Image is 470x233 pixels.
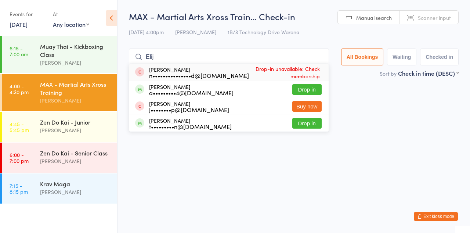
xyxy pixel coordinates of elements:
[10,8,46,20] div: Events for
[149,118,232,129] div: [PERSON_NAME]
[129,28,164,36] span: [DATE] 4:00pm
[10,152,29,164] time: 6:00 - 7:00 pm
[356,14,392,21] span: Manual search
[149,90,234,96] div: a•••••••••4@[DOMAIN_NAME]
[387,49,416,65] button: Waiting
[40,188,111,196] div: [PERSON_NAME]
[40,96,111,105] div: [PERSON_NAME]
[418,14,451,21] span: Scanner input
[129,49,329,65] input: Search
[40,180,111,188] div: Krav Maga
[398,69,459,77] div: Check in time (DESC)
[53,8,89,20] div: At
[292,84,322,95] button: Drop in
[2,143,117,173] a: 6:00 -7:00 pmZen Do Kai - Senior Class[PERSON_NAME]
[420,49,459,65] button: Checked in
[40,126,111,135] div: [PERSON_NAME]
[292,118,322,129] button: Drop in
[40,58,111,67] div: [PERSON_NAME]
[2,112,117,142] a: 4:45 -5:45 pmZen Do Kai - Junior[PERSON_NAME]
[175,28,216,36] span: [PERSON_NAME]
[10,183,28,194] time: 7:15 - 8:15 pm
[149,72,249,78] div: n•••••••••••••••d@[DOMAIN_NAME]
[228,28,299,36] span: 1B/3 Technology Drive Warana
[341,49,384,65] button: All Bookings
[53,20,89,28] div: Any location
[149,123,232,129] div: t•••••••••n@[DOMAIN_NAME]
[10,20,28,28] a: [DATE]
[10,121,29,133] time: 4:45 - 5:45 pm
[249,63,322,82] span: Drop-in unavailable: Check membership
[2,74,117,111] a: 4:00 -4:30 pmMAX - Martial Arts Xross Training[PERSON_NAME]
[40,118,111,126] div: Zen Do Kai - Junior
[2,36,117,73] a: 6:15 -7:00 amMuay Thai - Kickboxing Class[PERSON_NAME]
[40,149,111,157] div: Zen Do Kai - Senior Class
[414,212,458,221] button: Exit kiosk mode
[2,173,117,204] a: 7:15 -8:15 pmKrav Maga[PERSON_NAME]
[10,45,28,57] time: 6:15 - 7:00 am
[129,10,459,22] h2: MAX - Martial Arts Xross Train… Check-in
[40,80,111,96] div: MAX - Martial Arts Xross Training
[10,83,29,95] time: 4:00 - 4:30 pm
[40,157,111,165] div: [PERSON_NAME]
[292,101,322,112] button: Buy now
[149,67,249,78] div: [PERSON_NAME]
[149,84,234,96] div: [PERSON_NAME]
[380,70,397,77] label: Sort by
[149,101,229,112] div: [PERSON_NAME]
[149,107,229,112] div: j••••••••p@[DOMAIN_NAME]
[40,42,111,58] div: Muay Thai - Kickboxing Class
